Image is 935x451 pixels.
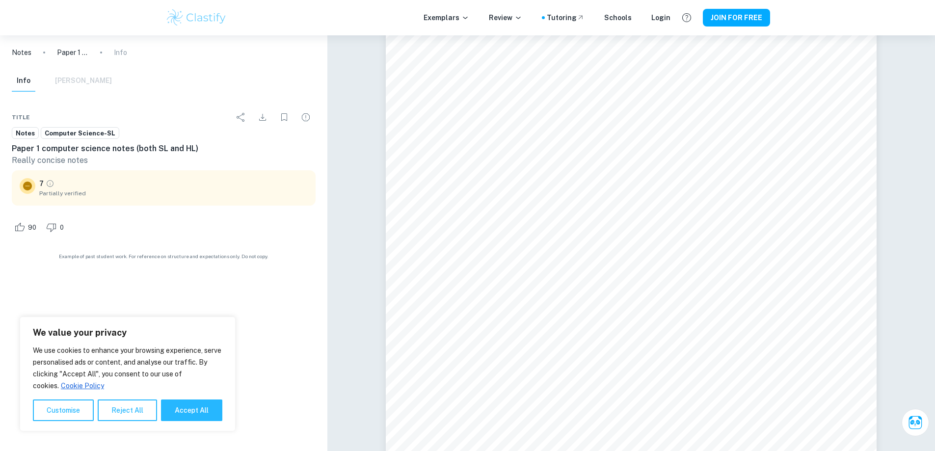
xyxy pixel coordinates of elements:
[12,143,316,155] h6: Paper 1 computer science notes (both SL and HL)
[39,178,44,189] p: 7
[20,317,236,431] div: We value your privacy
[41,129,119,138] span: Computer Science-SL
[161,399,222,421] button: Accept All
[424,12,469,23] p: Exemplars
[114,47,127,58] p: Info
[44,219,69,235] div: Dislike
[12,253,316,260] span: Example of past student work. For reference on structure and expectations only. Do not copy.
[12,155,316,166] p: Really concise notes
[703,9,770,27] button: JOIN FOR FREE
[57,47,88,58] p: Paper 1 computer science notes (both SL and HL)
[274,107,294,127] div: Bookmark
[33,345,222,392] p: We use cookies to enhance your browsing experience, serve personalised ads or content, and analys...
[39,189,308,198] span: Partially verified
[12,129,38,138] span: Notes
[23,223,42,233] span: 90
[54,223,69,233] span: 0
[902,409,929,436] button: Ask Clai
[547,12,585,23] a: Tutoring
[651,12,670,23] a: Login
[60,381,105,390] a: Cookie Policy
[33,399,94,421] button: Customise
[33,327,222,339] p: We value your privacy
[12,113,30,122] span: Title
[46,179,54,188] a: Grade partially verified
[98,399,157,421] button: Reject All
[41,127,119,139] a: Computer Science-SL
[678,9,695,26] button: Help and Feedback
[12,70,35,92] button: Info
[165,8,228,27] img: Clastify logo
[489,12,522,23] p: Review
[296,107,316,127] div: Report issue
[12,127,39,139] a: Notes
[12,219,42,235] div: Like
[12,47,31,58] a: Notes
[253,107,272,127] div: Download
[604,12,632,23] a: Schools
[231,107,251,127] div: Share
